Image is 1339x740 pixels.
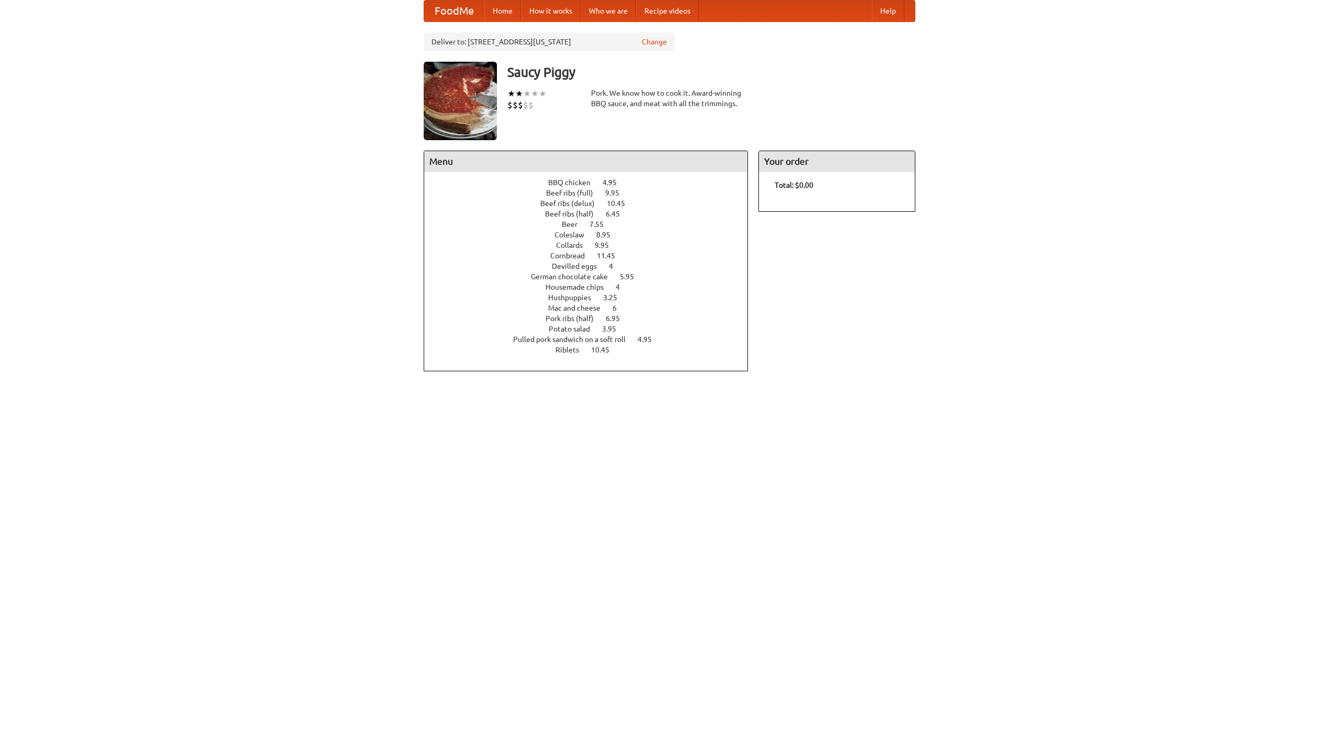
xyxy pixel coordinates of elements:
a: Beef ribs (delux) 10.45 [540,199,644,208]
span: Housemade chips [546,283,614,291]
span: 6 [612,304,627,312]
a: Potato salad 3.95 [549,325,636,333]
span: BBQ chicken [548,178,601,187]
a: German chocolate cake 5.95 [531,272,653,281]
li: ★ [523,88,531,99]
span: Devilled eggs [552,262,607,270]
a: FoodMe [424,1,484,21]
h4: Menu [424,151,747,172]
a: Change [642,37,667,47]
span: 5.95 [620,272,644,281]
a: Recipe videos [636,1,699,21]
span: 3.95 [602,325,627,333]
li: $ [528,99,534,111]
span: German chocolate cake [531,272,618,281]
li: $ [518,99,523,111]
a: Pulled pork sandwich on a soft roll 4.95 [513,335,671,344]
a: Pork ribs (half) 6.95 [546,314,639,323]
a: Riblets 10.45 [555,346,629,354]
a: Help [872,1,904,21]
a: Collards 9.95 [556,241,628,249]
a: Beef ribs (full) 9.95 [546,189,639,197]
span: 7.55 [589,220,614,229]
a: Housemade chips 4 [546,283,639,291]
span: 6.95 [606,314,630,323]
span: 4 [609,262,623,270]
a: Mac and cheese 6 [548,304,636,312]
a: Coleslaw 8.95 [554,231,630,239]
span: 4 [616,283,630,291]
a: Who we are [581,1,636,21]
span: 9.95 [595,241,619,249]
a: Beer 7.55 [562,220,623,229]
b: Total: $0.00 [775,181,813,189]
li: $ [523,99,528,111]
li: $ [507,99,513,111]
h4: Your order [759,151,915,172]
span: 9.95 [605,189,630,197]
span: Pork ribs (half) [546,314,604,323]
span: Mac and cheese [548,304,611,312]
a: Hushpuppies 3.25 [548,293,637,302]
span: Pulled pork sandwich on a soft roll [513,335,636,344]
span: Potato salad [549,325,600,333]
span: Collards [556,241,593,249]
span: 4.95 [638,335,662,344]
h3: Saucy Piggy [507,62,915,83]
li: $ [513,99,518,111]
span: 6.45 [606,210,630,218]
span: 10.45 [591,346,620,354]
a: Home [484,1,521,21]
div: Pork. We know how to cook it. Award-winning BBQ sauce, and meat with all the trimmings. [591,88,748,109]
li: ★ [531,88,539,99]
span: Cornbread [550,252,595,260]
span: Beer [562,220,588,229]
span: Beef ribs (delux) [540,199,605,208]
li: ★ [507,88,515,99]
span: 11.45 [597,252,626,260]
a: How it works [521,1,581,21]
span: 4.95 [603,178,627,187]
span: 3.25 [603,293,628,302]
span: Coleslaw [554,231,595,239]
span: 10.45 [607,199,636,208]
li: ★ [539,88,547,99]
img: angular.jpg [424,62,497,140]
span: Beef ribs (half) [545,210,604,218]
span: Beef ribs (full) [546,189,604,197]
span: Riblets [555,346,589,354]
a: Beef ribs (half) 6.45 [545,210,639,218]
span: 8.95 [596,231,621,239]
li: ★ [515,88,523,99]
span: Hushpuppies [548,293,602,302]
a: Cornbread 11.45 [550,252,634,260]
a: Devilled eggs 4 [552,262,632,270]
div: Deliver to: [STREET_ADDRESS][US_STATE] [424,32,675,51]
a: BBQ chicken 4.95 [548,178,636,187]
